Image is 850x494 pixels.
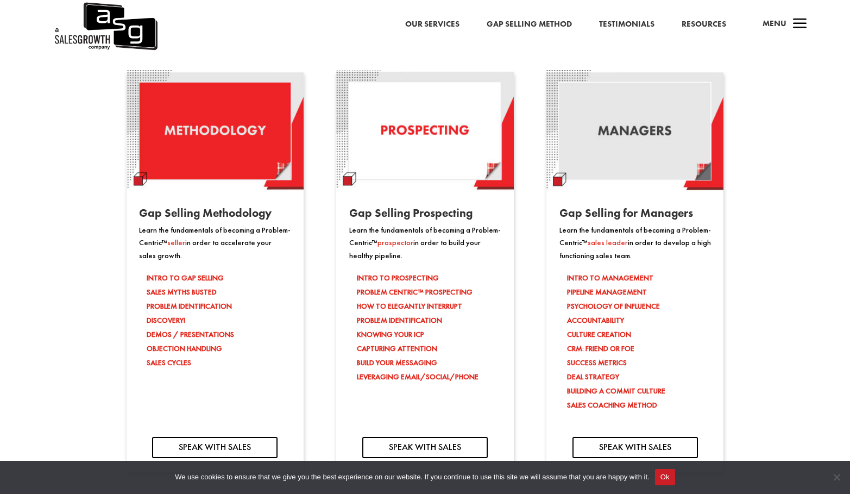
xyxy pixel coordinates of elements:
[147,271,291,285] li: INTRO TO GAP SELLING
[152,437,278,458] a: SPEAK WITH SALES
[487,17,572,32] a: Gap Selling Method
[588,237,628,247] span: sales leader
[567,398,711,412] li: SALES COACHING METHOD
[567,384,711,398] li: BUILDING A COMMIT CULTURE
[147,355,291,370] li: SALES CYCLES
[377,237,413,247] span: prospector
[357,341,501,355] li: CAPTURING ATTENTION
[357,271,501,285] li: INTRO TO PROSPECTING
[789,14,811,35] span: a
[567,271,711,285] li: INTRO TO MANAGEMENT
[763,18,786,29] span: Menu
[139,224,291,262] p: Learn the fundamentals of becoming a Problem-Centric™ in order to accelerate your sales growth.
[175,472,649,483] span: We use cookies to ensure that we give you the best experience on our website. If you continue to ...
[147,341,291,355] li: OBJECTION HANDLING
[147,313,291,327] li: DISCOVERY!
[139,205,272,220] span: Gap Selling Methodology
[567,355,711,370] li: SUCCESS METRICS
[567,327,711,341] li: CULTURE CREATION
[349,224,501,262] p: Learn the fundamentals of becoming a Problem-Centric™ in order to build your healthy pipeline.
[357,285,501,327] li: PROBLEM CENTRIC™ PROSPECTING HOW TO ELEGANTLY INTERRUPT PROBLEM IDENTIFICATION
[167,237,185,247] span: seller
[405,17,459,32] a: Our Services
[567,285,711,299] li: PIPELINE MANAGEMENT
[567,313,711,327] li: ACCOUNTABILITY
[147,285,291,299] li: SALES MYTHS BUSTED
[682,17,726,32] a: Resources
[559,205,693,220] span: Gap Selling for Managers
[599,17,654,32] a: Testimonials
[362,437,488,458] a: SPEAK WITH SALES
[559,224,711,262] p: Learn the fundamentals of becoming a Problem-Centric™ in order to develop a high functioning sale...
[567,341,711,355] li: CRM: FRIEND OR FOE
[831,472,842,483] span: No
[349,205,473,220] span: Gap Selling Prospecting
[572,437,698,458] a: SPEAK WITH SALES
[655,469,675,485] button: Ok
[567,370,711,384] li: DEAL STRATEGY
[567,299,711,313] li: PSYCHOLOGY OF INFLUENCE
[147,327,291,341] li: DEMOS / PRESENTATIONS
[357,355,501,384] li: BUILD YOUR MESSAGING LEVERAGING EMAIL/SOCIAL/PHONE
[357,327,501,341] li: KNOWING YOUR ICP
[147,299,291,313] li: PROBLEM IDENTIFICATION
